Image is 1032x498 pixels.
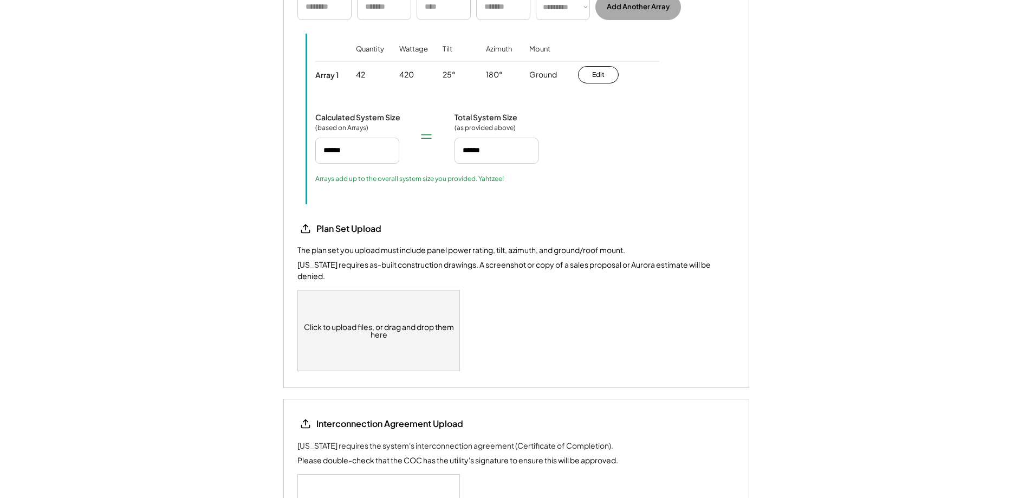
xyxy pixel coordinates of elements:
[315,174,504,183] div: Arrays add up to the overall system size you provided. Yahtzee!
[443,44,452,69] div: Tilt
[316,223,425,235] div: Plan Set Upload
[315,70,339,80] div: Array 1
[443,69,456,80] div: 25°
[578,66,619,83] button: Edit
[529,69,557,80] div: Ground
[486,69,503,80] div: 180°
[356,44,384,69] div: Quantity
[399,69,414,80] div: 420
[529,44,550,69] div: Mount
[297,455,618,466] div: Please double-check that the COC has the utility's signature to ensure this will be approved.
[297,440,613,451] div: [US_STATE] requires the system's interconnection agreement (Certificate of Completion).
[297,259,735,282] div: [US_STATE] requires as-built construction drawings. A screenshot or copy of a sales proposal or A...
[399,44,428,69] div: Wattage
[486,44,512,69] div: Azimuth
[356,69,365,80] div: 42
[315,124,369,132] div: (based on Arrays)
[315,112,400,122] div: Calculated System Size
[298,290,460,371] div: Click to upload files, or drag and drop them here
[316,418,463,430] div: Interconnection Agreement Upload
[455,124,516,132] div: (as provided above)
[455,112,517,122] div: Total System Size
[297,245,625,256] div: The plan set you upload must include panel power rating, tilt, azimuth, and ground/roof mount.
